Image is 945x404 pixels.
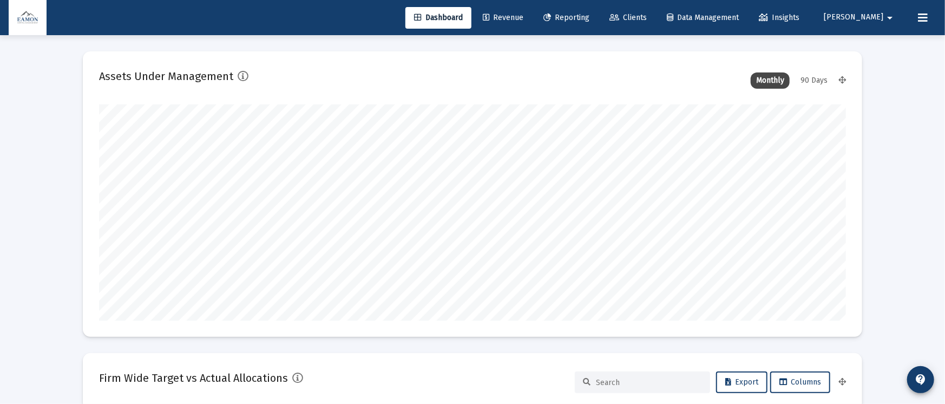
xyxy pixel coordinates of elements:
[759,13,799,22] span: Insights
[535,7,598,29] a: Reporting
[751,72,790,89] div: Monthly
[414,13,463,22] span: Dashboard
[596,378,702,387] input: Search
[824,13,883,22] span: [PERSON_NAME]
[779,377,821,387] span: Columns
[658,7,747,29] a: Data Management
[716,372,767,393] button: Export
[483,13,523,22] span: Revenue
[770,372,830,393] button: Columns
[405,7,471,29] a: Dashboard
[99,369,288,387] h2: Firm Wide Target vs Actual Allocations
[667,13,739,22] span: Data Management
[883,7,896,29] mat-icon: arrow_drop_down
[543,13,589,22] span: Reporting
[99,68,233,85] h2: Assets Under Management
[811,6,909,28] button: [PERSON_NAME]
[474,7,532,29] a: Revenue
[725,377,758,387] span: Export
[914,373,927,386] mat-icon: contact_support
[17,7,38,29] img: Dashboard
[750,7,808,29] a: Insights
[601,7,655,29] a: Clients
[795,72,833,89] div: 90 Days
[609,13,647,22] span: Clients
